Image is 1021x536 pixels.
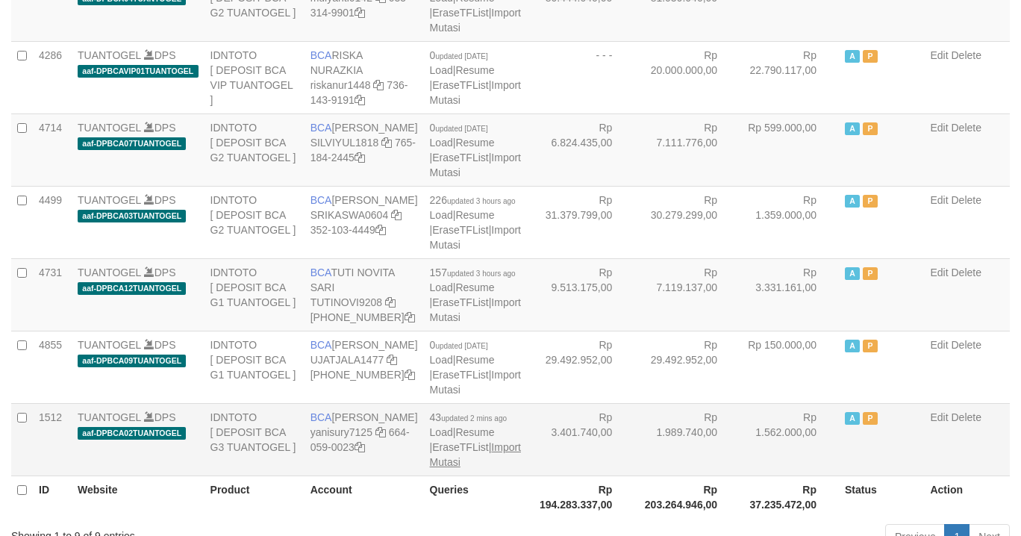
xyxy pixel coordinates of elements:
span: 157 [430,267,516,278]
a: Import Mutasi [430,7,521,34]
td: Rp 150.000,00 [740,331,839,403]
td: Rp 1.562.000,00 [740,403,839,476]
a: Delete [951,194,981,206]
a: Import Mutasi [430,369,521,396]
span: Paused [863,122,878,135]
span: 43 [430,411,507,423]
td: Rp 30.279.299,00 [634,186,740,258]
a: Resume [455,426,494,438]
th: Account [305,476,424,518]
td: IDNTOTO [ DEPOSIT BCA G1 TUANTOGEL ] [204,258,305,331]
a: TUANTOGEL [78,267,141,278]
td: IDNTOTO [ DEPOSIT BCA G1 TUANTOGEL ] [204,331,305,403]
td: [PERSON_NAME] [PHONE_NUMBER] [305,331,424,403]
span: BCA [310,339,332,351]
a: Edit [930,339,948,351]
span: | | | [430,49,521,106]
span: Paused [863,412,878,425]
a: Copy TUTINOVI9208 to clipboard [385,296,396,308]
td: 4714 [33,113,72,186]
a: Resume [455,281,494,293]
td: DPS [72,403,204,476]
a: EraseTFList [432,296,488,308]
span: updated 3 hours ago [447,197,516,205]
span: updated [DATE] [435,52,487,60]
th: Status [839,476,924,518]
a: Copy UJATJALA1477 to clipboard [387,354,397,366]
td: Rp 7.111.776,00 [634,113,740,186]
span: 0 [430,339,488,351]
th: ID [33,476,72,518]
td: IDNTOTO [ DEPOSIT BCA G3 TUANTOGEL ] [204,403,305,476]
span: Paused [863,267,878,280]
span: | | | [430,411,521,468]
a: TUANTOGEL [78,122,141,134]
td: [PERSON_NAME] 765-184-2445 [305,113,424,186]
a: Copy SILVIYUL1818 to clipboard [381,137,392,149]
span: updated 2 mins ago [441,414,507,423]
a: Load [430,64,453,76]
span: BCA [310,49,332,61]
span: Paused [863,50,878,63]
a: TUANTOGEL [78,339,141,351]
td: 4731 [33,258,72,331]
a: Copy 4062238953 to clipboard [405,369,415,381]
span: Paused [863,195,878,208]
td: Rp 3.331.161,00 [740,258,839,331]
span: BCA [310,267,331,278]
td: DPS [72,186,204,258]
td: RISKA NURAZKIA 736-143-9191 [305,41,424,113]
th: Website [72,476,204,518]
th: Queries [424,476,530,518]
a: Load [430,426,453,438]
td: DPS [72,113,204,186]
td: TUTI NOVITA SARI [PHONE_NUMBER] [305,258,424,331]
a: EraseTFList [432,7,488,19]
td: Rp 20.000.000,00 [634,41,740,113]
th: Action [924,476,1010,518]
span: aaf-DPBCA02TUANTOGEL [78,427,186,440]
a: Resume [455,64,494,76]
a: Delete [951,122,981,134]
a: EraseTFList [432,224,488,236]
span: BCA [310,411,332,423]
span: aaf-DPBCA07TUANTOGEL [78,137,186,150]
span: | | | [430,122,521,178]
td: IDNTOTO [ DEPOSIT BCA G2 TUANTOGEL ] [204,113,305,186]
a: Copy 7651842445 to clipboard [355,152,365,163]
a: Import Mutasi [430,296,521,323]
td: Rp 7.119.137,00 [634,258,740,331]
td: Rp 31.379.799,00 [529,186,634,258]
span: 226 [430,194,516,206]
a: Copy 5665095298 to clipboard [405,311,415,323]
a: Delete [951,411,981,423]
span: 0 [430,122,488,134]
td: Rp 1.989.740,00 [634,403,740,476]
span: 0 [430,49,488,61]
a: UJATJALA1477 [310,354,384,366]
a: EraseTFList [432,441,488,453]
a: Copy 6640590023 to clipboard [355,441,365,453]
a: Load [430,354,453,366]
a: Load [430,209,453,221]
a: Edit [930,411,948,423]
a: Copy riskanur1448 to clipboard [373,79,384,91]
span: Active [845,267,860,280]
a: Import Mutasi [430,152,521,178]
span: updated [DATE] [435,125,487,133]
span: | | | [430,339,521,396]
span: aaf-DPBCAVIP01TUANTOGEL [78,65,199,78]
span: Active [845,122,860,135]
span: Active [845,195,860,208]
a: Edit [930,49,948,61]
a: Copy 7361439191 to clipboard [355,94,365,106]
span: updated 3 hours ago [447,269,516,278]
a: Edit [930,267,948,278]
td: - - - [529,41,634,113]
span: Active [845,412,860,425]
a: TUANTOGEL [78,194,141,206]
span: BCA [310,194,332,206]
span: Active [845,50,860,63]
a: Copy 3521034449 to clipboard [375,224,386,236]
span: | | | [430,267,521,323]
